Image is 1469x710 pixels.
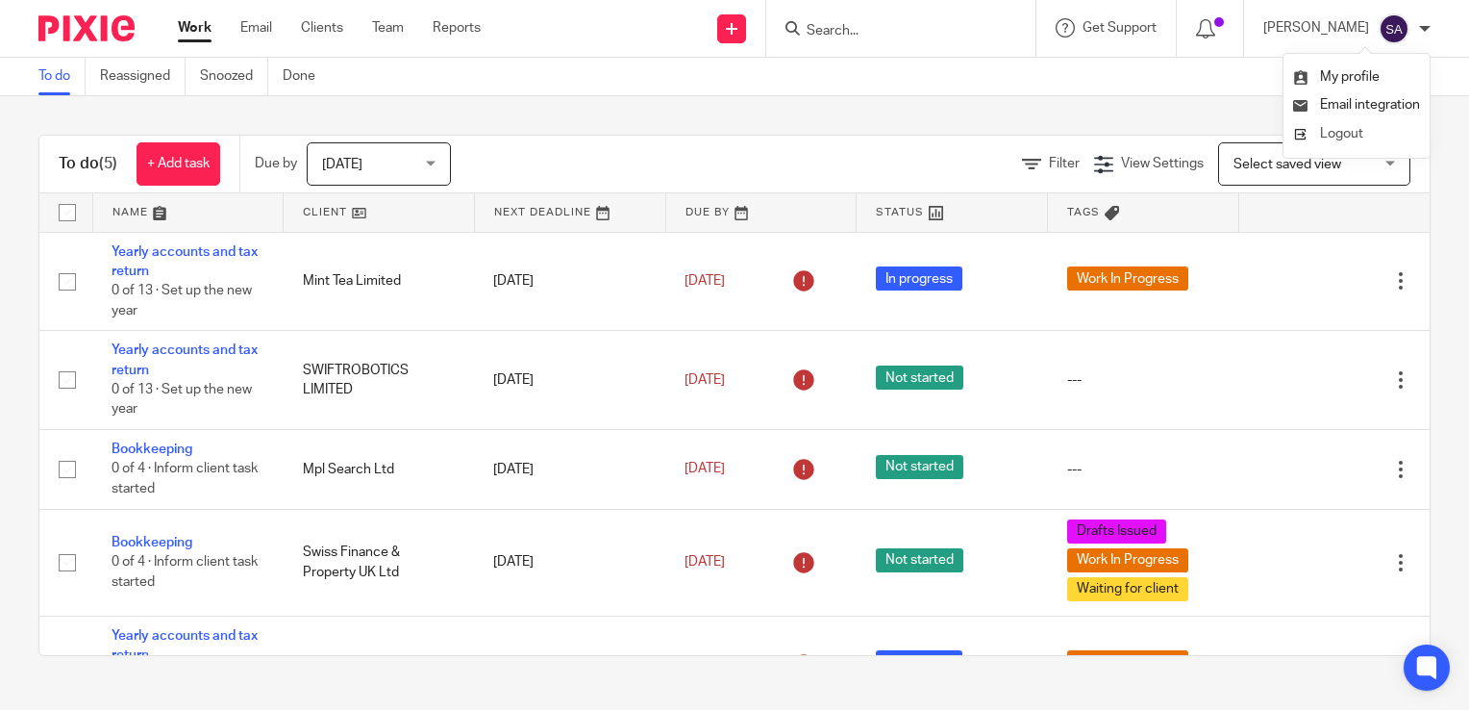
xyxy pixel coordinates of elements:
[1067,520,1166,544] span: Drafts Issued
[112,629,258,662] a: Yearly accounts and tax return
[1293,70,1380,84] a: My profile
[38,15,135,41] img: Pixie
[1320,70,1380,84] span: My profile
[685,463,725,476] span: [DATE]
[1263,18,1369,38] p: [PERSON_NAME]
[178,18,212,38] a: Work
[1049,157,1080,170] span: Filter
[876,650,962,674] span: In progress
[137,142,220,186] a: + Add task
[59,154,117,174] h1: To do
[283,58,330,95] a: Done
[474,331,665,430] td: [DATE]
[1293,98,1420,112] a: Email integration
[112,284,252,317] span: 0 of 13 · Set up the new year
[685,373,725,387] span: [DATE]
[1067,370,1220,390] div: ---
[100,58,186,95] a: Reassigned
[474,430,665,509] td: [DATE]
[474,509,665,616] td: [DATE]
[876,548,963,572] span: Not started
[200,58,268,95] a: Snoozed
[284,331,475,430] td: SWIFTROBOTICS LIMITED
[112,443,192,456] a: Bookkeeping
[1293,120,1420,148] a: Logout
[805,23,978,40] input: Search
[1320,98,1420,112] span: Email integration
[112,555,258,589] span: 0 of 4 · Inform client task started
[284,430,475,509] td: Mpl Search Ltd
[112,383,252,417] span: 0 of 13 · Set up the new year
[284,509,475,616] td: Swiss Finance & Property UK Ltd
[1233,158,1341,171] span: Select saved view
[38,58,86,95] a: To do
[1320,127,1363,140] span: Logout
[1067,650,1188,674] span: Work In Progress
[1067,460,1220,479] div: ---
[1121,157,1204,170] span: View Settings
[322,158,362,171] span: [DATE]
[685,274,725,288] span: [DATE]
[1379,13,1409,44] img: svg%3E
[1067,207,1100,217] span: Tags
[1067,548,1188,572] span: Work In Progress
[99,156,117,171] span: (5)
[301,18,343,38] a: Clients
[876,366,963,390] span: Not started
[284,232,475,331] td: Mint Tea Limited
[876,455,963,479] span: Not started
[1067,577,1188,601] span: Waiting for client
[1083,21,1157,35] span: Get Support
[112,463,258,496] span: 0 of 4 · Inform client task started
[112,245,258,278] a: Yearly accounts and tax return
[112,536,192,549] a: Bookkeeping
[255,154,297,173] p: Due by
[112,343,258,376] a: Yearly accounts and tax return
[433,18,481,38] a: Reports
[240,18,272,38] a: Email
[1067,266,1188,291] span: Work In Progress
[876,266,962,291] span: In progress
[474,232,665,331] td: [DATE]
[372,18,404,38] a: Team
[685,555,725,569] span: [DATE]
